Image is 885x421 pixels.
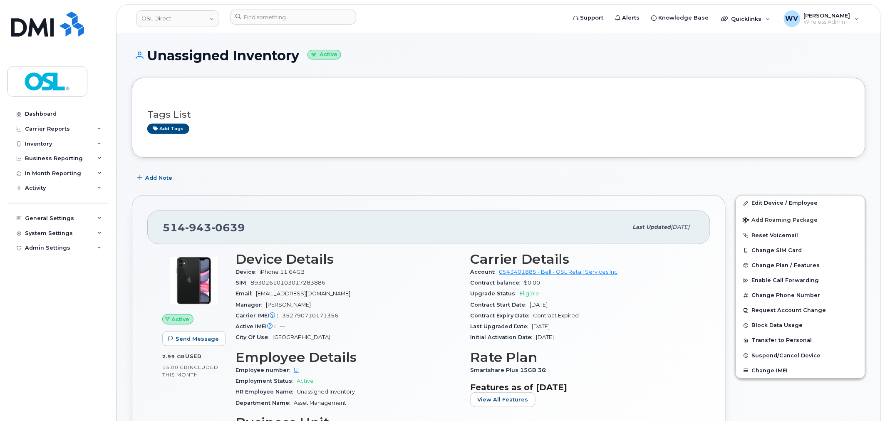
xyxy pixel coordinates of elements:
[294,367,299,373] a: UI
[471,252,696,267] h3: Carrier Details
[524,280,540,286] span: $0.00
[236,252,461,267] h3: Device Details
[533,312,579,319] span: Contract Expired
[471,302,530,308] span: Contract Start Date
[736,303,865,318] button: Request Account Change
[260,269,305,275] span: iPhone 11 64GB
[736,211,865,228] button: Add Roaming Package
[282,312,338,319] span: 352790710171356
[736,363,865,378] button: Change IMEI
[162,354,185,359] span: 2.99 GB
[256,290,350,297] span: [EMAIL_ADDRESS][DOMAIN_NAME]
[471,323,532,329] span: Last Upgraded Date
[471,367,550,373] span: Smartshare Plus 15GB 36
[236,302,266,308] span: Manager
[162,364,188,370] span: 15.00 GB
[736,288,865,303] button: Change Phone Number
[736,196,865,210] a: Edit Device / Employee
[162,331,226,346] button: Send Message
[471,334,536,340] span: Initial Activation Date
[236,367,294,373] span: Employee number
[520,290,540,297] span: Eligible
[736,258,865,273] button: Change Plan / Features
[471,392,535,407] button: View All Features
[471,382,696,392] h3: Features as of [DATE]
[752,277,819,284] span: Enable Call Forwarding
[132,48,865,63] h1: Unassigned Inventory
[236,334,273,340] span: City Of Use
[162,364,218,378] span: included this month
[280,323,285,329] span: —
[297,378,314,384] span: Active
[211,221,245,234] span: 0639
[236,350,461,365] h3: Employee Details
[743,217,818,225] span: Add Roaming Package
[147,124,189,134] a: Add tags
[185,353,202,359] span: used
[633,224,671,230] span: Last updated
[236,269,260,275] span: Device
[478,396,528,404] span: View All Features
[273,334,330,340] span: [GEOGRAPHIC_DATA]
[236,323,280,329] span: Active IMEI
[471,290,520,297] span: Upgrade Status
[671,224,690,230] span: [DATE]
[236,280,250,286] span: SIM
[736,318,865,333] button: Block Data Usage
[471,350,696,365] h3: Rate Plan
[297,389,355,395] span: Unassigned Inventory
[236,400,294,406] span: Department Name
[736,273,865,288] button: Enable Call Forwarding
[294,400,346,406] span: Asset Management
[736,333,865,348] button: Transfer to Personal
[307,50,341,59] small: Active
[471,269,499,275] span: Account
[471,312,533,319] span: Contract Expiry Date
[471,280,524,286] span: Contract balance
[176,335,219,343] span: Send Message
[145,174,172,182] span: Add Note
[736,228,865,243] button: Reset Voicemail
[132,170,179,185] button: Add Note
[532,323,550,329] span: [DATE]
[185,221,211,234] span: 943
[236,290,256,297] span: Email
[169,256,219,306] img: iPhone_11.jpg
[236,389,297,395] span: HR Employee Name
[163,221,245,234] span: 514
[752,262,820,268] span: Change Plan / Features
[530,302,548,308] span: [DATE]
[536,334,554,340] span: [DATE]
[172,315,190,323] span: Active
[736,243,865,258] button: Change SIM Card
[236,378,297,384] span: Employment Status
[736,348,865,363] button: Suspend/Cancel Device
[752,352,821,359] span: Suspend/Cancel Device
[236,312,282,319] span: Carrier IMEI
[147,109,850,120] h3: Tags List
[266,302,311,308] span: [PERSON_NAME]
[499,269,618,275] a: 0543401885 - Bell - OSL Retail Services Inc
[250,280,325,286] span: 89302610103017283886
